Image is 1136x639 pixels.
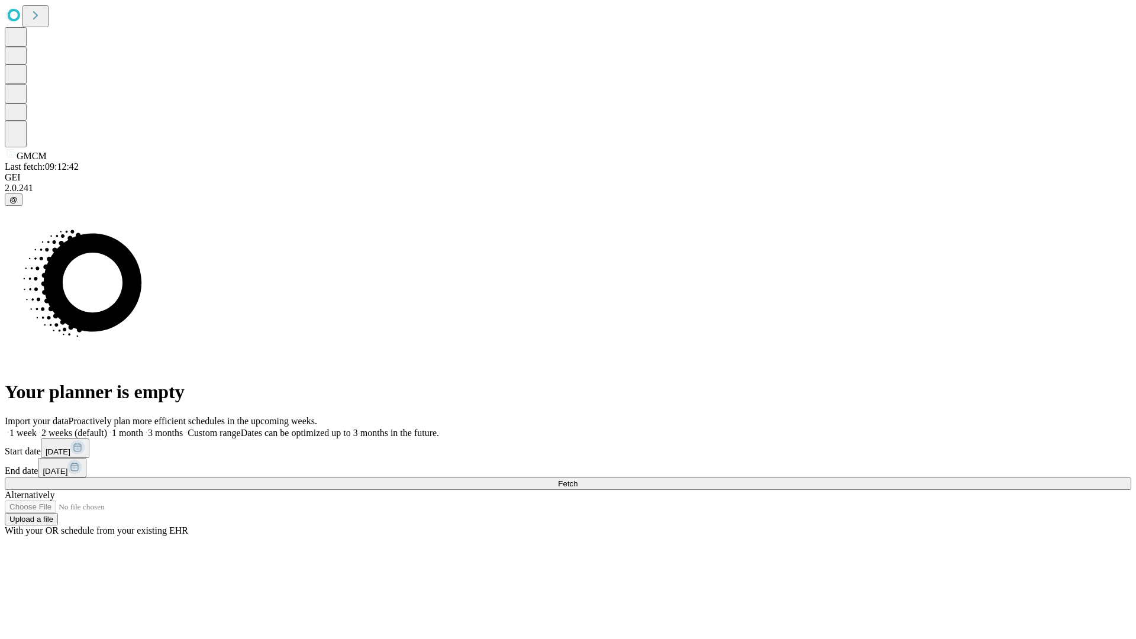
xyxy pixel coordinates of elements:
[5,183,1131,193] div: 2.0.241
[5,438,1131,458] div: Start date
[17,151,47,161] span: GMCM
[5,193,22,206] button: @
[69,416,317,426] span: Proactively plan more efficient schedules in the upcoming weeks.
[5,490,54,500] span: Alternatively
[5,525,188,535] span: With your OR schedule from your existing EHR
[5,416,69,426] span: Import your data
[188,428,240,438] span: Custom range
[41,438,89,458] button: [DATE]
[43,467,67,476] span: [DATE]
[148,428,183,438] span: 3 months
[5,162,79,172] span: Last fetch: 09:12:42
[5,513,58,525] button: Upload a file
[558,479,577,488] span: Fetch
[9,428,37,438] span: 1 week
[5,458,1131,477] div: End date
[41,428,107,438] span: 2 weeks (default)
[5,381,1131,403] h1: Your planner is empty
[112,428,143,438] span: 1 month
[46,447,70,456] span: [DATE]
[5,477,1131,490] button: Fetch
[9,195,18,204] span: @
[241,428,439,438] span: Dates can be optimized up to 3 months in the future.
[38,458,86,477] button: [DATE]
[5,172,1131,183] div: GEI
